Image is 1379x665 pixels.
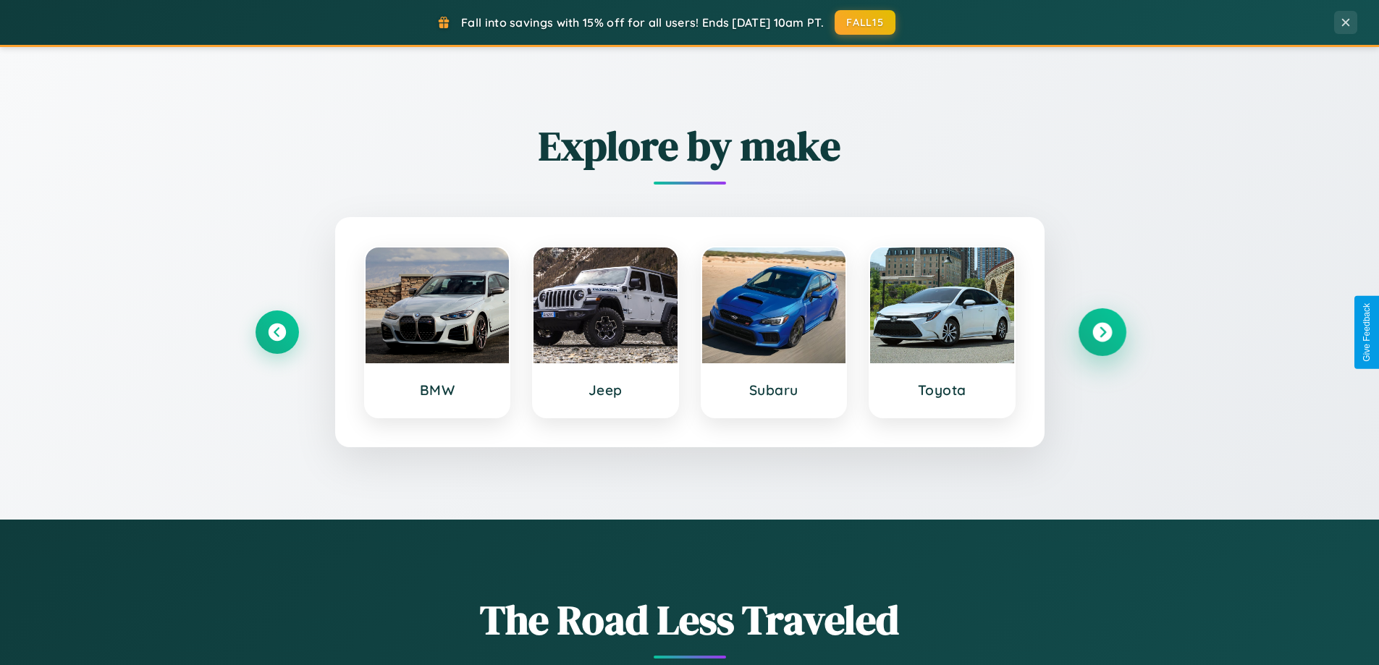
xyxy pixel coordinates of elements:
[461,15,824,30] span: Fall into savings with 15% off for all users! Ends [DATE] 10am PT.
[885,381,1000,399] h3: Toyota
[548,381,663,399] h3: Jeep
[256,592,1124,648] h1: The Road Less Traveled
[380,381,495,399] h3: BMW
[1362,303,1372,362] div: Give Feedback
[835,10,895,35] button: FALL15
[256,118,1124,174] h2: Explore by make
[717,381,832,399] h3: Subaru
